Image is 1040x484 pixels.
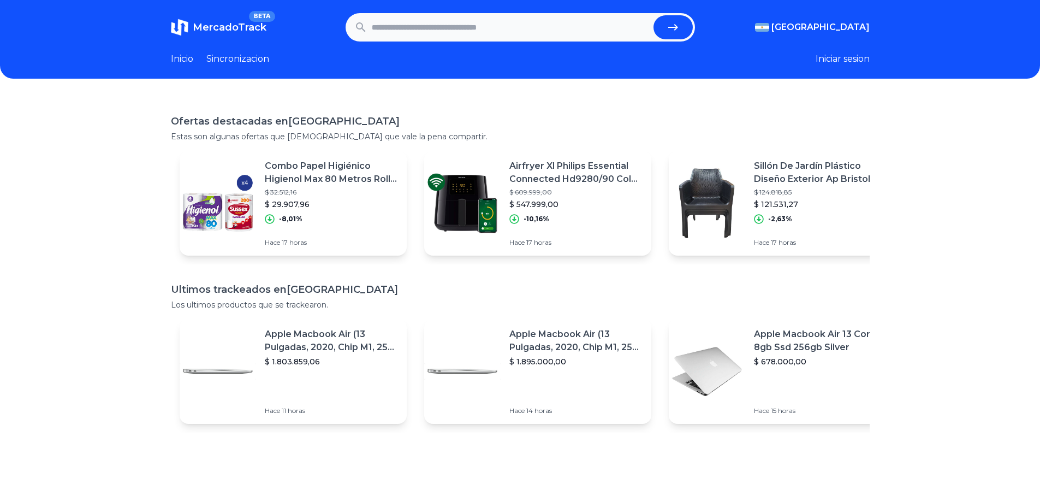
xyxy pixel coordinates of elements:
img: Argentina [755,23,769,32]
p: Apple Macbook Air 13 Core I5 8gb Ssd 256gb Silver [754,328,887,354]
p: Hace 17 horas [509,238,643,247]
p: Los ultimos productos que se trackearon. [171,299,870,310]
p: Hace 17 horas [265,238,398,247]
p: $ 121.531,27 [754,199,887,210]
p: $ 124.818,85 [754,188,887,197]
p: $ 32.512,16 [265,188,398,197]
a: Sincronizacion [206,52,269,66]
img: MercadoTrack [171,19,188,36]
p: Sillón De Jardín Plástico Diseño Exterior Ap Bristol X 2 U. [754,160,887,186]
span: [GEOGRAPHIC_DATA] [771,21,870,34]
p: $ 29.907,96 [265,199,398,210]
img: Featured image [424,165,501,241]
h1: Ultimos trackeados en [GEOGRAPHIC_DATA] [171,282,870,297]
span: BETA [249,11,275,22]
p: Airfryer Xl Philips Essential Connected Hd9280/90 Color Negro Y Plateado Oscuro [509,160,643,186]
p: $ 678.000,00 [754,356,887,367]
p: Hace 17 horas [754,238,887,247]
p: -2,63% [768,215,792,223]
img: Featured image [669,165,745,241]
p: Hace 11 horas [265,406,398,415]
p: $ 1.803.859,06 [265,356,398,367]
a: Featured imageApple Macbook Air 13 Core I5 8gb Ssd 256gb Silver$ 678.000,00Hace 15 horas [669,319,896,424]
img: Featured image [180,333,256,410]
a: Inicio [171,52,193,66]
img: Featured image [669,333,745,410]
p: $ 1.895.000,00 [509,356,643,367]
a: Featured imageCombo Papel Higiénico Higienol Max 80 Metros Rollo Cocina Su$ 32.512,16$ 29.907,96-... [180,151,407,256]
p: Apple Macbook Air (13 Pulgadas, 2020, Chip M1, 256 Gb De Ssd, 8 Gb De Ram) - Plata [265,328,398,354]
p: Hace 15 horas [754,406,887,415]
a: Featured imageApple Macbook Air (13 Pulgadas, 2020, Chip M1, 256 Gb De Ssd, 8 Gb De Ram) - Plata$... [180,319,407,424]
button: [GEOGRAPHIC_DATA] [755,21,870,34]
button: Iniciar sesion [816,52,870,66]
p: Combo Papel Higiénico Higienol Max 80 Metros Rollo Cocina Su [265,160,398,186]
img: Featured image [180,165,256,241]
a: MercadoTrackBETA [171,19,266,36]
p: -8,01% [279,215,302,223]
a: Featured imageApple Macbook Air (13 Pulgadas, 2020, Chip M1, 256 Gb De Ssd, 8 Gb De Ram) - Plata$... [424,319,651,424]
p: Estas son algunas ofertas que [DEMOGRAPHIC_DATA] que vale la pena compartir. [171,131,870,142]
img: Featured image [424,333,501,410]
a: Featured imageSillón De Jardín Plástico Diseño Exterior Ap Bristol X 2 U.$ 124.818,85$ 121.531,27... [669,151,896,256]
p: Apple Macbook Air (13 Pulgadas, 2020, Chip M1, 256 Gb De Ssd, 8 Gb De Ram) - Plata [509,328,643,354]
p: $ 609.999,00 [509,188,643,197]
p: Hace 14 horas [509,406,643,415]
p: -10,16% [524,215,549,223]
h1: Ofertas destacadas en [GEOGRAPHIC_DATA] [171,114,870,129]
a: Featured imageAirfryer Xl Philips Essential Connected Hd9280/90 Color Negro Y Plateado Oscuro$ 60... [424,151,651,256]
p: $ 547.999,00 [509,199,643,210]
span: MercadoTrack [193,21,266,33]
